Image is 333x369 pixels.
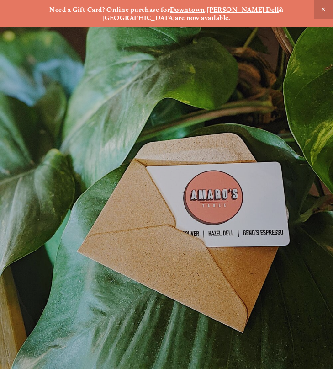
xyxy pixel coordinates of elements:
strong: are now available. [175,14,231,22]
strong: & [279,5,283,14]
a: [GEOGRAPHIC_DATA] [102,14,175,22]
strong: , [205,5,207,14]
a: [PERSON_NAME] Dell [207,5,279,14]
strong: Need a Gift Card? Online purchase for [49,5,170,14]
a: Downtown [170,5,205,14]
